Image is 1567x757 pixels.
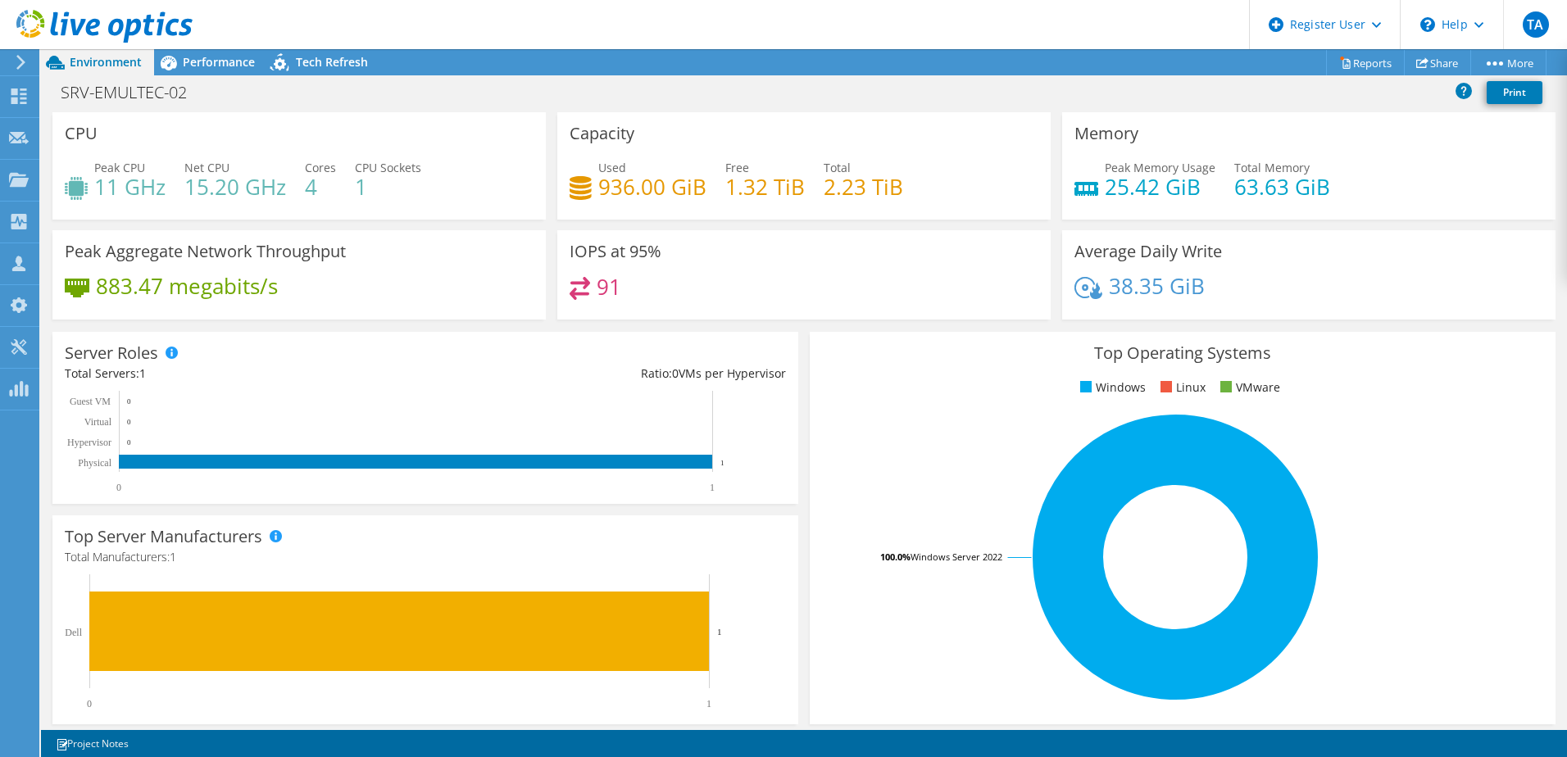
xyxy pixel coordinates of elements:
[305,160,336,175] span: Cores
[911,551,1002,563] tspan: Windows Server 2022
[710,482,715,493] text: 1
[65,548,786,566] h4: Total Manufacturers:
[65,627,82,638] text: Dell
[87,698,92,709] text: 0
[425,365,786,383] div: Ratio: VMs per Hypervisor
[127,418,131,426] text: 0
[1404,50,1471,75] a: Share
[824,160,851,175] span: Total
[1156,378,1206,397] li: Linux
[67,437,111,448] text: Hypervisor
[1105,178,1215,196] h4: 25.42 GiB
[1076,378,1146,397] li: Windows
[305,178,336,196] h4: 4
[717,627,722,637] text: 1
[1216,378,1280,397] li: VMware
[70,54,142,70] span: Environment
[1326,50,1405,75] a: Reports
[706,698,711,709] text: 1
[1234,178,1330,196] h4: 63.63 GiB
[725,160,749,175] span: Free
[70,396,111,407] text: Guest VM
[84,416,112,428] text: Virtual
[1523,11,1549,38] span: TA
[53,84,212,102] h1: SRV-EMULTEC-02
[597,278,621,296] h4: 91
[1420,17,1435,32] svg: \n
[1074,243,1222,261] h3: Average Daily Write
[94,178,166,196] h4: 11 GHz
[1074,125,1138,143] h3: Memory
[96,277,278,295] h4: 883.47 megabits/s
[570,125,634,143] h3: Capacity
[355,178,421,196] h4: 1
[570,243,661,261] h3: IOPS at 95%
[183,54,255,70] span: Performance
[296,54,368,70] span: Tech Refresh
[598,160,626,175] span: Used
[880,551,911,563] tspan: 100.0%
[184,178,286,196] h4: 15.20 GHz
[127,438,131,446] text: 0
[1234,160,1310,175] span: Total Memory
[725,178,805,196] h4: 1.32 TiB
[355,160,421,175] span: CPU Sockets
[822,344,1543,362] h3: Top Operating Systems
[44,733,140,754] a: Project Notes
[672,365,679,381] span: 0
[1487,81,1542,104] a: Print
[65,365,425,383] div: Total Servers:
[65,125,98,143] h3: CPU
[139,365,146,381] span: 1
[78,457,111,469] text: Physical
[65,528,262,546] h3: Top Server Manufacturers
[65,344,158,362] h3: Server Roles
[824,178,903,196] h4: 2.23 TiB
[127,397,131,406] text: 0
[94,160,145,175] span: Peak CPU
[720,459,724,467] text: 1
[184,160,229,175] span: Net CPU
[1109,277,1205,295] h4: 38.35 GiB
[1470,50,1547,75] a: More
[65,243,346,261] h3: Peak Aggregate Network Throughput
[116,482,121,493] text: 0
[1105,160,1215,175] span: Peak Memory Usage
[598,178,706,196] h4: 936.00 GiB
[170,549,176,564] span: 1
